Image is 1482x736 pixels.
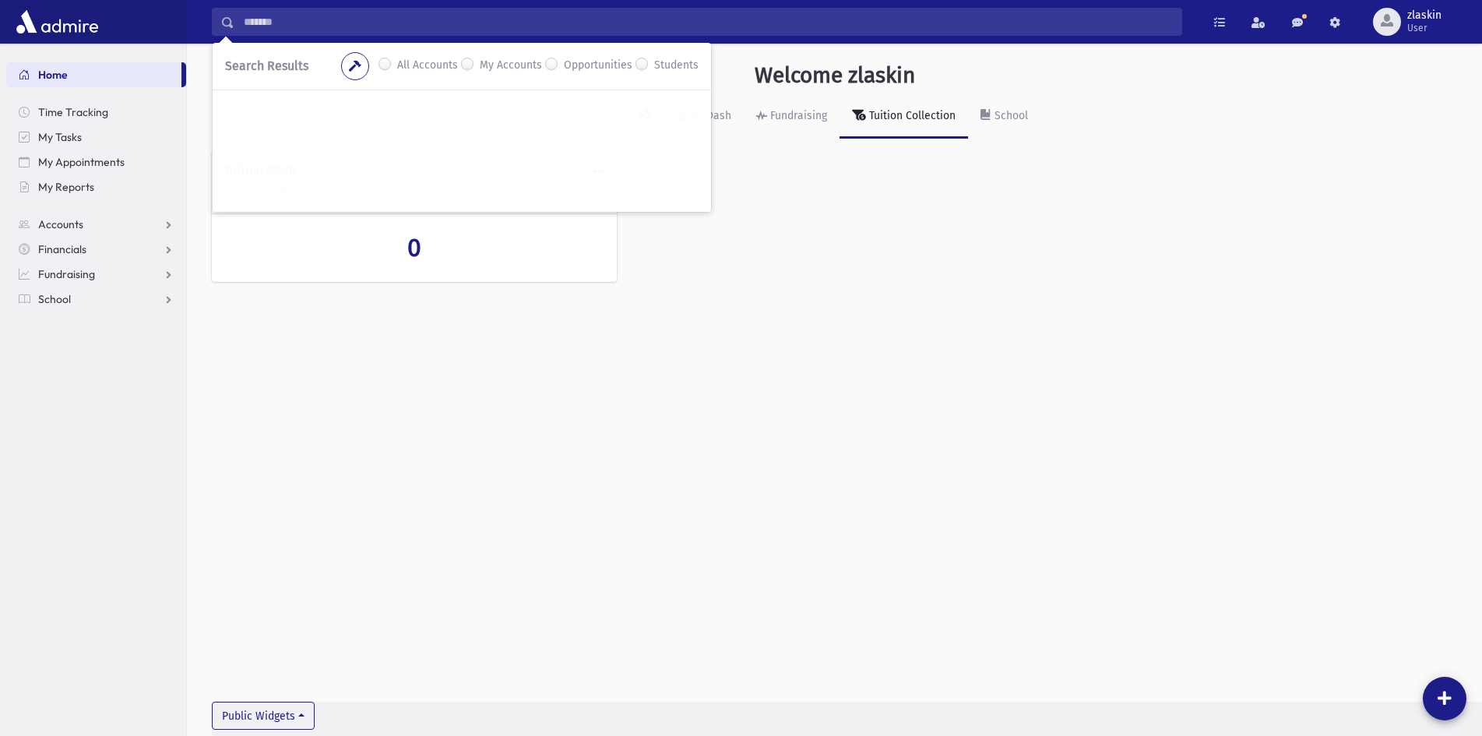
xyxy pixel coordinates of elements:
a: Tuition Collection [840,95,968,139]
span: My Appointments [38,155,125,169]
a: Fundraising [744,95,840,139]
span: Home [38,68,68,82]
label: All Accounts [397,57,458,76]
input: Search [234,8,1181,36]
a: Fundraising [6,262,186,287]
span: User [1407,22,1442,34]
span: School [38,292,71,306]
span: Financials [38,242,86,256]
a: Time Tracking [6,100,186,125]
a: Home [6,62,181,87]
a: School [968,95,1040,139]
iframe: Your browser doesn't support iframes> [213,90,711,207]
a: My Appointments [6,150,186,174]
a: Financials [6,237,186,262]
span: My Reports [38,180,94,194]
button: Public Widgets [212,702,315,730]
label: Students [654,57,699,76]
span: My Tasks [38,130,82,144]
a: School [6,287,186,312]
h3: Welcome zlaskin [755,62,915,89]
a: Accounts [6,212,186,237]
span: Fundraising [38,267,95,281]
span: Time Tracking [38,105,108,119]
a: 0 [224,233,604,262]
div: School [991,109,1028,122]
span: 0 [407,233,421,262]
span: zlaskin [1407,9,1442,22]
a: My Reports [6,174,186,199]
a: My Tasks [6,125,186,150]
img: AdmirePro [12,6,102,37]
div: Tuition Collection [866,109,956,122]
span: Accounts [38,217,83,231]
div: Fundraising [767,109,827,122]
label: Opportunities [564,57,632,76]
span: Search Results [225,58,308,73]
label: My Accounts [480,57,542,76]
